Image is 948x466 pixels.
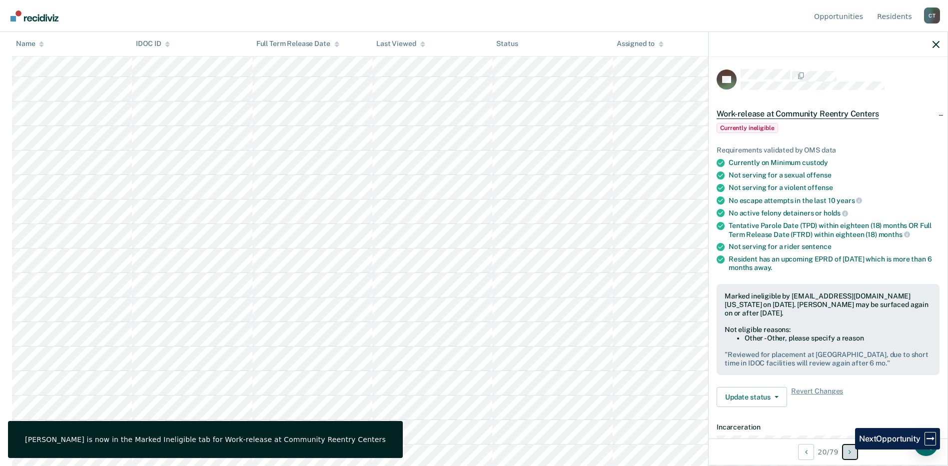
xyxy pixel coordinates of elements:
[725,350,932,367] pre: " Reviewed for placement at [GEOGRAPHIC_DATA], due to short time in IDOC facilities will review a...
[16,40,44,48] div: Name
[824,209,848,217] span: holds
[709,438,948,465] div: 20 / 79
[914,432,938,456] div: Open Intercom Messenger
[729,183,940,192] div: Not serving for a violent
[717,109,879,119] span: Work-release at Community Reentry Centers
[717,423,940,431] dt: Incarceration
[924,7,940,23] button: Profile dropdown button
[725,292,932,317] div: Marked ineligible by [EMAIL_ADDRESS][DOMAIN_NAME][US_STATE] on [DATE]. [PERSON_NAME] may be surfa...
[729,171,940,179] div: Not serving for a sexual
[798,444,814,460] button: Previous Opportunity
[729,158,940,167] div: Currently on Minimum
[717,146,940,154] div: Requirements validated by OMS data
[136,40,170,48] div: IDOC ID
[725,325,932,334] div: Not eligible reasons:
[729,255,940,272] div: Resident has an upcoming EPRD of [DATE] which is more than 6 months
[745,334,932,342] li: Other - Other, please specify a reason
[842,444,858,460] button: Next Opportunity
[808,183,833,191] span: offense
[729,242,940,251] div: Not serving for a rider
[802,158,828,166] span: custody
[617,40,664,48] div: Assigned to
[256,40,339,48] div: Full Term Release Date
[754,263,772,271] span: away.
[729,208,940,217] div: No active felony detainers or
[10,10,58,21] img: Recidiviz
[376,40,425,48] div: Last Viewed
[879,230,910,238] span: months
[709,98,948,142] div: Work-release at Community Reentry CentersCurrently ineligible
[717,123,778,133] span: Currently ineligible
[496,40,518,48] div: Status
[837,196,862,204] span: years
[807,171,832,179] span: offense
[729,196,940,205] div: No escape attempts in the last 10
[924,7,940,23] div: C T
[717,387,787,407] button: Update status
[729,221,940,238] div: Tentative Parole Date (TPD) within eighteen (18) months OR Full Term Release Date (FTRD) within e...
[25,435,386,444] div: [PERSON_NAME] is now in the Marked Ineligible tab for Work-release at Community Reentry Centers
[791,387,843,407] span: Revert Changes
[802,242,832,250] span: sentence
